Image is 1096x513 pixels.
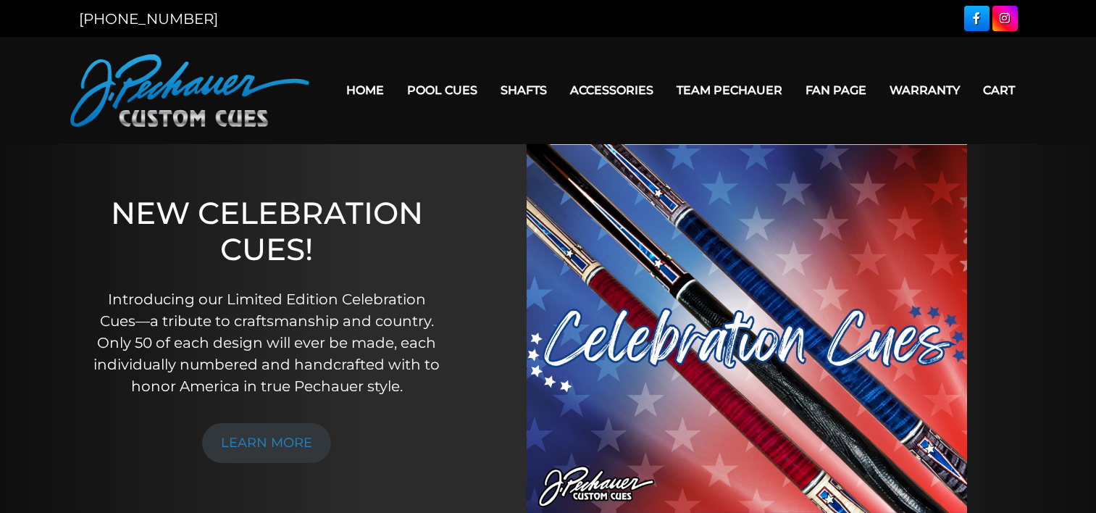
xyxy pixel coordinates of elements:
[89,195,444,268] h1: NEW CELEBRATION CUES!
[665,72,794,109] a: Team Pechauer
[79,10,218,28] a: [PHONE_NUMBER]
[971,72,1026,109] a: Cart
[396,72,489,109] a: Pool Cues
[202,423,331,463] a: LEARN MORE
[335,72,396,109] a: Home
[794,72,878,109] a: Fan Page
[89,288,444,397] p: Introducing our Limited Edition Celebration Cues—a tribute to craftsmanship and country. Only 50 ...
[70,54,309,127] img: Pechauer Custom Cues
[559,72,665,109] a: Accessories
[878,72,971,109] a: Warranty
[489,72,559,109] a: Shafts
